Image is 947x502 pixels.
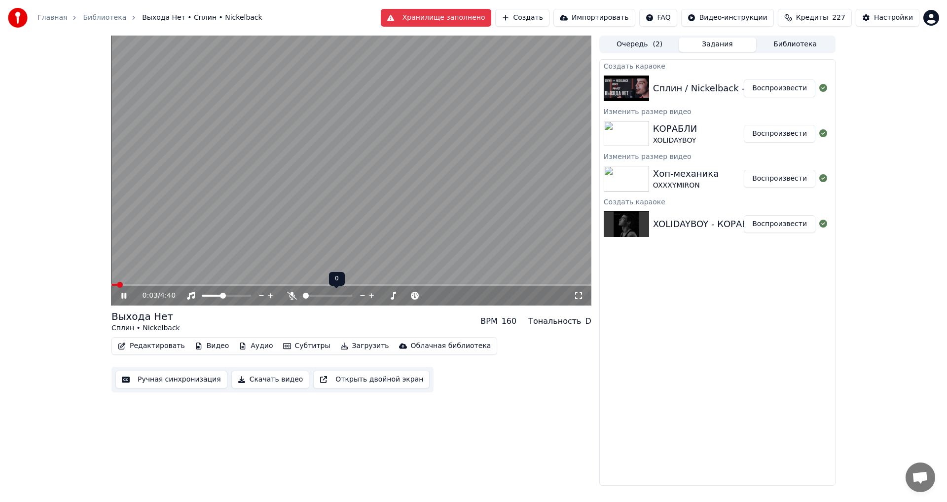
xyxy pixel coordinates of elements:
[653,136,697,146] div: XOLIDAYBOY
[37,13,262,23] nav: breadcrumb
[83,13,126,23] a: Библиотека
[235,339,277,353] button: Аудио
[111,323,180,333] div: Сплин • Nickelback
[528,315,581,327] div: Тональность
[495,9,549,27] button: Создать
[553,9,635,27] button: Импортировать
[502,315,517,327] div: 160
[744,125,815,143] button: Воспроизвести
[832,13,845,23] span: 227
[778,9,852,27] button: Кредиты227
[279,339,334,353] button: Субтитры
[143,291,166,301] div: /
[600,60,835,72] div: Создать караоке
[744,215,815,233] button: Воспроизвести
[411,341,491,351] div: Облачная библиотека
[329,272,345,286] div: 0
[8,8,28,28] img: youka
[681,9,774,27] button: Видео-инструкции
[231,371,310,388] button: Скачать видео
[191,339,233,353] button: Видео
[653,217,762,231] div: XOLIDAYBOY - КОРАБЛИ
[744,170,815,188] button: Воспроизвести
[653,122,697,136] div: КОРАБЛИ
[653,167,719,181] div: Хоп-механика
[653,39,662,49] span: ( 2 )
[679,38,757,52] button: Задания
[653,81,803,95] div: Сплин / Nickelback - Выхода Нет
[600,105,835,117] div: Изменить размер видео
[142,13,262,23] span: Выхода Нет • Сплин • Nickelback
[639,9,677,27] button: FAQ
[600,150,835,162] div: Изменить размер видео
[796,13,828,23] span: Кредиты
[585,315,591,327] div: D
[111,309,180,323] div: Выхода Нет
[744,79,815,97] button: Воспроизвести
[600,195,835,207] div: Создать караоке
[114,339,189,353] button: Редактировать
[480,315,497,327] div: BPM
[115,371,227,388] button: Ручная синхронизация
[874,13,913,23] div: Настройки
[143,291,158,301] span: 0:03
[906,463,935,492] div: Открытый чат
[336,339,393,353] button: Загрузить
[856,9,919,27] button: Настройки
[756,38,834,52] button: Библиотека
[653,181,719,191] div: OXXXYMIRON
[37,13,67,23] a: Главная
[160,291,176,301] span: 4:40
[381,9,491,27] button: Хранилище заполнено
[313,371,430,388] button: Открыть двойной экран
[601,38,679,52] button: Очередь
